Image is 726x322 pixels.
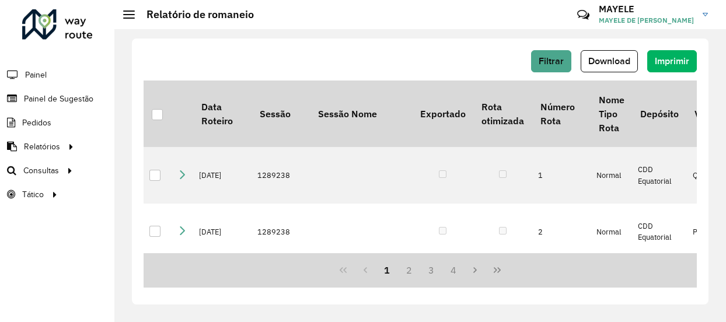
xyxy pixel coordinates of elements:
[25,69,47,81] span: Painel
[632,80,686,147] th: Depósito
[23,164,59,177] span: Consultas
[193,204,252,260] td: [DATE]
[571,2,596,27] a: Contato Rápido
[531,50,571,72] button: Filtrar
[632,204,686,260] td: CDD Equatorial
[599,15,694,26] span: MAYELE DE [PERSON_NAME]
[464,259,486,281] button: Next Page
[632,147,686,204] td: CDD Equatorial
[420,259,442,281] button: 3
[486,259,508,281] button: Last Page
[398,259,420,281] button: 2
[442,259,465,281] button: 4
[376,259,399,281] button: 1
[310,80,412,147] th: Sessão Nome
[532,204,591,260] td: 2
[24,141,60,153] span: Relatórios
[591,147,632,204] td: Normal
[252,80,310,147] th: Sessão
[591,80,632,147] th: Nome Tipo Rota
[135,8,254,21] h2: Relatório de romaneio
[22,117,51,129] span: Pedidos
[599,3,694,15] h3: MAYELE
[647,50,697,72] button: Imprimir
[655,56,689,66] span: Imprimir
[539,56,564,66] span: Filtrar
[581,50,638,72] button: Download
[24,93,93,105] span: Painel de Sugestão
[412,80,473,147] th: Exportado
[22,188,44,201] span: Tático
[532,80,591,147] th: Número Rota
[193,80,252,147] th: Data Roteiro
[532,147,591,204] td: 1
[588,56,630,66] span: Download
[193,147,252,204] td: [DATE]
[591,204,632,260] td: Normal
[473,80,532,147] th: Rota otimizada
[252,147,310,204] td: 1289238
[252,204,310,260] td: 1289238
